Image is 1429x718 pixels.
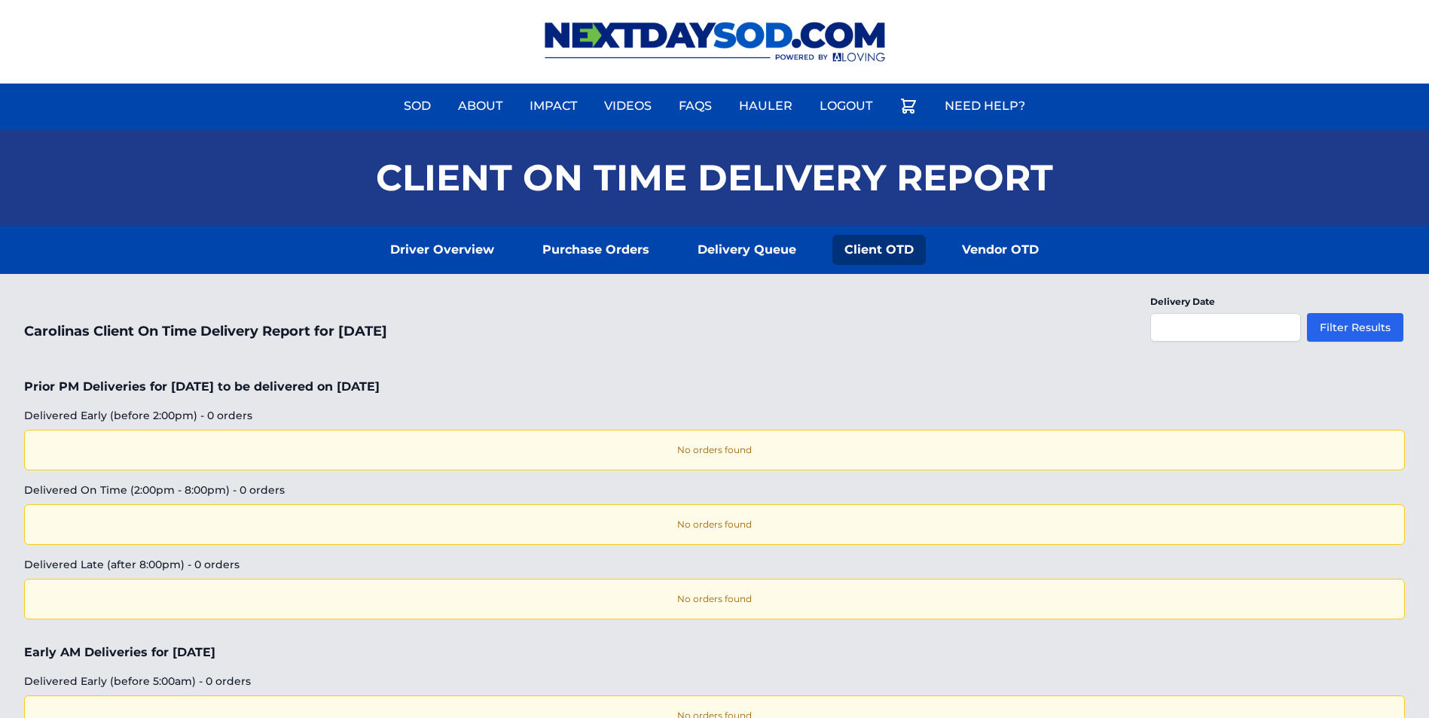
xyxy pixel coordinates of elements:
a: Purchase Orders [530,235,661,265]
a: Driver Overview [378,235,506,265]
h3: Delivered Late (after 8:00pm) - 0 orders [24,557,1405,573]
button: Filter Results [1307,313,1403,342]
p: No orders found [37,592,1392,607]
a: Delivery Queue [685,235,808,265]
a: Logout [811,88,881,124]
h1: Carolinas Client On Time Delivery Report for [DATE] [24,321,387,342]
h3: Delivered On Time (2:00pm - 8:00pm) - 0 orders [24,482,1405,498]
h2: Early AM Deliveries for [DATE] [24,643,1405,662]
a: Vendor OTD [950,235,1051,265]
h3: Delivered Early (before 2:00pm) - 0 orders [24,408,1405,424]
p: No orders found [37,517,1392,532]
h1: Client On Time Delivery Report [376,160,1053,196]
h2: Prior PM Deliveries for [DATE] to be delivered on [DATE] [24,378,1405,396]
a: About [449,88,511,124]
h3: Delivered Early (before 5:00am) - 0 orders [24,674,1405,689]
a: Sod [395,88,440,124]
a: Client OTD [832,235,926,265]
a: FAQs [670,88,721,124]
a: Videos [595,88,661,124]
p: No orders found [37,443,1392,458]
a: Hauler [730,88,802,124]
a: Impact [521,88,586,124]
label: Delivery Date [1150,296,1215,307]
a: Need Help? [936,88,1034,124]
